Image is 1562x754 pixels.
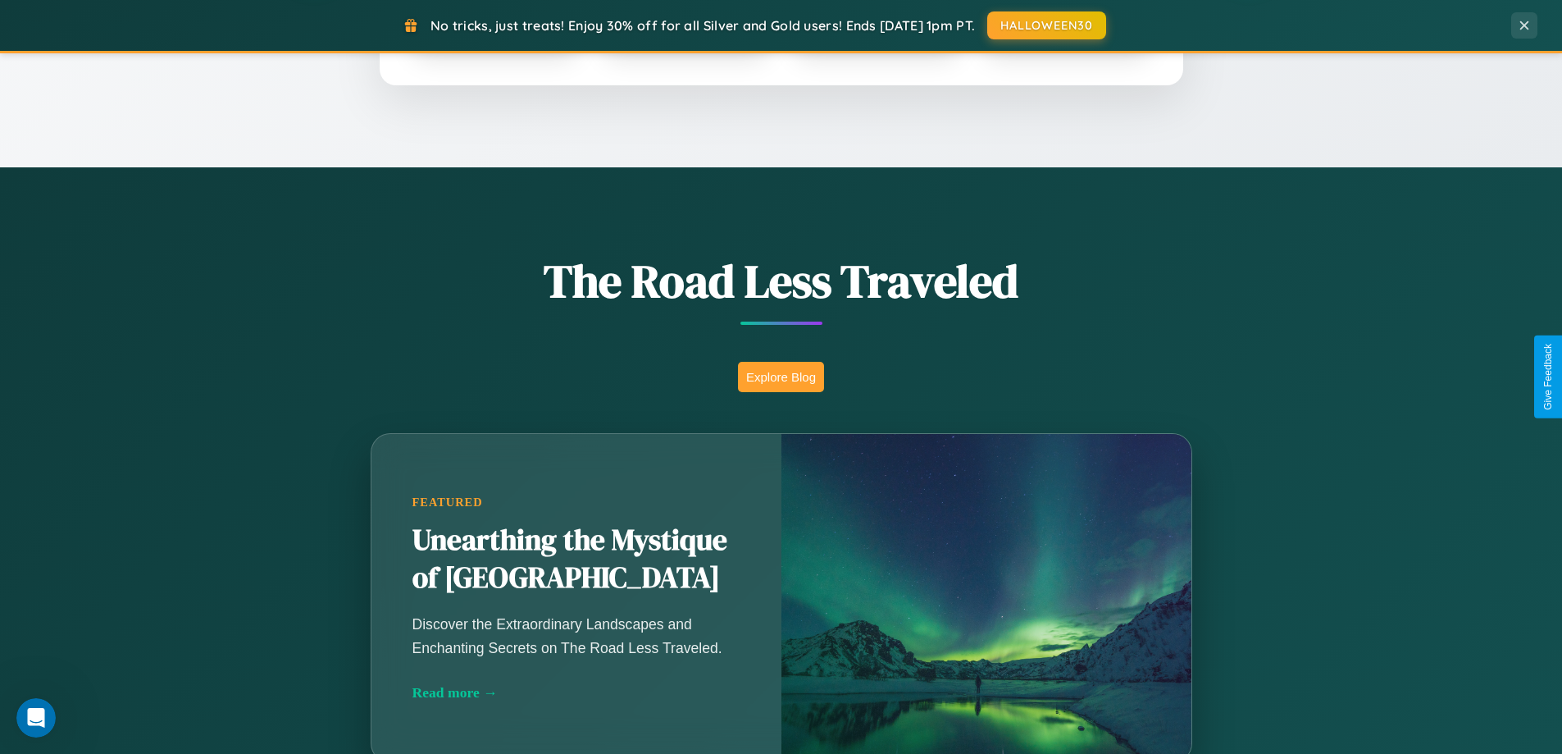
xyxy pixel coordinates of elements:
button: HALLOWEEN30 [987,11,1106,39]
button: Explore Blog [738,362,824,392]
h2: Unearthing the Mystique of [GEOGRAPHIC_DATA] [412,522,740,597]
p: Discover the Extraordinary Landscapes and Enchanting Secrets on The Road Less Traveled. [412,613,740,659]
div: Read more → [412,684,740,701]
iframe: Intercom live chat [16,698,56,738]
div: Featured [412,496,740,510]
span: No tricks, just treats! Enjoy 30% off for all Silver and Gold users! Ends [DATE] 1pm PT. [430,17,975,34]
div: Give Feedback [1542,344,1554,410]
h1: The Road Less Traveled [289,249,1273,313]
